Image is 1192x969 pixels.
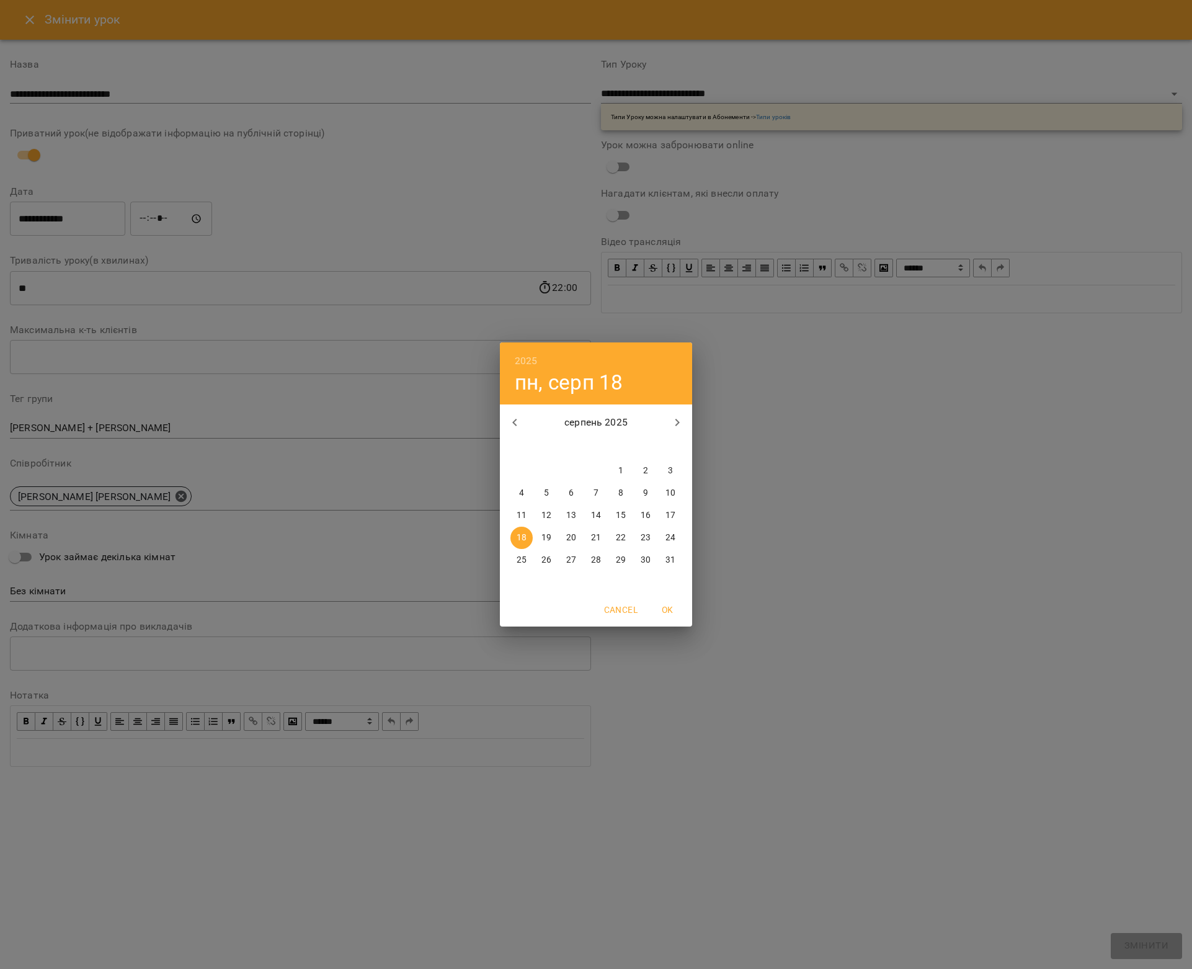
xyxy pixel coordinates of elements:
[634,527,657,549] button: 23
[604,602,638,617] span: Cancel
[634,549,657,571] button: 30
[535,441,558,453] span: вт
[641,554,651,566] p: 30
[591,532,601,544] p: 21
[535,527,558,549] button: 19
[659,527,682,549] button: 24
[618,465,623,477] p: 1
[535,504,558,527] button: 12
[594,487,598,499] p: 7
[643,487,648,499] p: 9
[610,527,632,549] button: 22
[510,549,533,571] button: 25
[541,532,551,544] p: 19
[585,549,607,571] button: 28
[517,532,527,544] p: 18
[566,554,576,566] p: 27
[610,482,632,504] button: 8
[585,482,607,504] button: 7
[541,554,551,566] p: 26
[585,504,607,527] button: 14
[634,460,657,482] button: 2
[616,532,626,544] p: 22
[541,509,551,522] p: 12
[569,487,574,499] p: 6
[599,599,643,621] button: Cancel
[616,509,626,522] p: 15
[544,487,549,499] p: 5
[519,487,524,499] p: 4
[610,504,632,527] button: 15
[634,482,657,504] button: 9
[647,599,687,621] button: OK
[517,509,527,522] p: 11
[510,504,533,527] button: 11
[610,549,632,571] button: 29
[652,602,682,617] span: OK
[665,487,675,499] p: 10
[510,527,533,549] button: 18
[634,504,657,527] button: 16
[517,554,527,566] p: 25
[665,554,675,566] p: 31
[618,487,623,499] p: 8
[643,465,648,477] p: 2
[591,554,601,566] p: 28
[634,441,657,453] span: сб
[659,482,682,504] button: 10
[616,554,626,566] p: 29
[560,527,582,549] button: 20
[560,549,582,571] button: 27
[530,415,663,430] p: серпень 2025
[560,504,582,527] button: 13
[610,441,632,453] span: пт
[641,509,651,522] p: 16
[535,482,558,504] button: 5
[585,527,607,549] button: 21
[668,465,673,477] p: 3
[665,509,675,522] p: 17
[560,482,582,504] button: 6
[659,460,682,482] button: 3
[515,352,538,370] button: 2025
[566,532,576,544] p: 20
[659,504,682,527] button: 17
[510,441,533,453] span: пн
[515,370,623,395] button: пн, серп 18
[585,441,607,453] span: чт
[659,441,682,453] span: нд
[665,532,675,544] p: 24
[510,482,533,504] button: 4
[560,441,582,453] span: ср
[641,532,651,544] p: 23
[591,509,601,522] p: 14
[535,549,558,571] button: 26
[659,549,682,571] button: 31
[610,460,632,482] button: 1
[566,509,576,522] p: 13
